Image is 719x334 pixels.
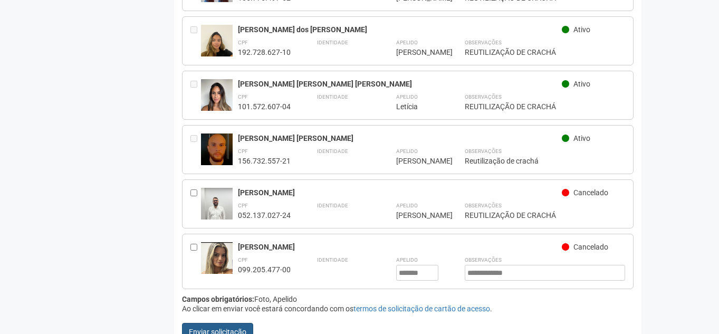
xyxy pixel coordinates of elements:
div: Entre em contato com a Aministração para solicitar o cancelamento ou 2a via [190,133,201,166]
strong: Identidade [317,148,348,154]
strong: Apelido [396,94,418,100]
div: Letícia [396,102,438,111]
span: Ativo [573,134,590,142]
div: [PERSON_NAME] [238,242,562,252]
strong: CPF [238,148,248,154]
strong: CPF [238,257,248,263]
div: [PERSON_NAME] [396,156,438,166]
strong: Observações [465,148,502,154]
div: Ao clicar em enviar você estará concordando com os . [182,304,634,313]
div: Reutilização de crachá [465,156,626,166]
div: [PERSON_NAME] [396,47,438,57]
strong: Observações [465,40,502,45]
div: [PERSON_NAME] [238,188,562,197]
strong: Observações [465,257,502,263]
img: user.jpg [201,242,233,283]
div: [PERSON_NAME] [PERSON_NAME] [238,133,562,143]
strong: Observações [465,94,502,100]
img: user.jpg [201,79,233,121]
div: 101.572.607-04 [238,102,291,111]
div: 099.205.477-00 [238,265,291,274]
div: 156.732.557-21 [238,156,291,166]
span: Cancelado [573,188,608,197]
strong: Identidade [317,257,348,263]
strong: Identidade [317,40,348,45]
strong: CPF [238,40,248,45]
div: REUTILIZAÇÃO DE CRACHÁ [465,102,626,111]
a: termos de solicitação de cartão de acesso [353,304,490,313]
div: Entre em contato com a Aministração para solicitar o cancelamento ou 2a via [190,79,201,111]
strong: Identidade [317,203,348,208]
img: user.jpg [201,133,233,176]
strong: CPF [238,94,248,100]
div: 192.728.627-10 [238,47,291,57]
span: Ativo [573,80,590,88]
div: 052.137.027-24 [238,211,291,220]
img: user.jpg [201,188,233,230]
div: [PERSON_NAME] [PERSON_NAME] [PERSON_NAME] [238,79,562,89]
span: Ativo [573,25,590,34]
strong: Apelido [396,40,418,45]
span: Cancelado [573,243,608,251]
strong: Apelido [396,148,418,154]
div: Foto, Apelido [182,294,634,304]
strong: Apelido [396,257,418,263]
strong: Identidade [317,94,348,100]
strong: Campos obrigatórios: [182,295,254,303]
strong: CPF [238,203,248,208]
div: REUTILIZAÇÃO DE CRACHÁ [465,47,626,57]
img: user.jpg [201,25,233,67]
div: Entre em contato com a Aministração para solicitar o cancelamento ou 2a via [190,25,201,57]
div: REUTILIZAÇÃO DE CRACHÁ [465,211,626,220]
div: [PERSON_NAME] dos [PERSON_NAME] [238,25,562,34]
strong: Observações [465,203,502,208]
strong: Apelido [396,203,418,208]
div: [PERSON_NAME] [396,211,438,220]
